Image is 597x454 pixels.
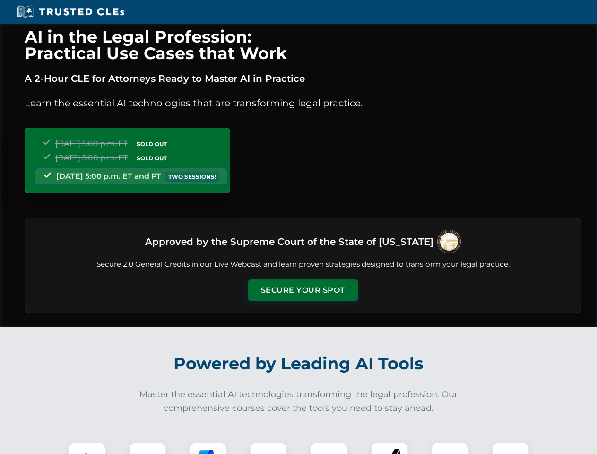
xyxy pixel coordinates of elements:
[25,71,581,86] p: A 2-Hour CLE for Attorneys Ready to Master AI in Practice
[36,259,570,270] p: Secure 2.0 General Credits in our Live Webcast and learn proven strategies designed to transform ...
[37,347,561,380] h2: Powered by Leading AI Tools
[55,153,128,162] span: [DATE] 5:00 p.m. ET
[133,139,170,149] span: SOLD OUT
[437,230,461,253] img: Supreme Court of Ohio
[248,279,358,301] button: Secure Your Spot
[25,28,581,61] h1: AI in the Legal Profession: Practical Use Cases that Work
[133,388,464,415] p: Master the essential AI technologies transforming the legal profession. Our comprehensive courses...
[25,96,581,111] p: Learn the essential AI technologies that are transforming legal practice.
[145,233,433,250] h3: Approved by the Supreme Court of the State of [US_STATE]
[55,139,128,148] span: [DATE] 5:00 p.m. ET
[133,153,170,163] span: SOLD OUT
[14,5,127,19] img: Trusted CLEs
